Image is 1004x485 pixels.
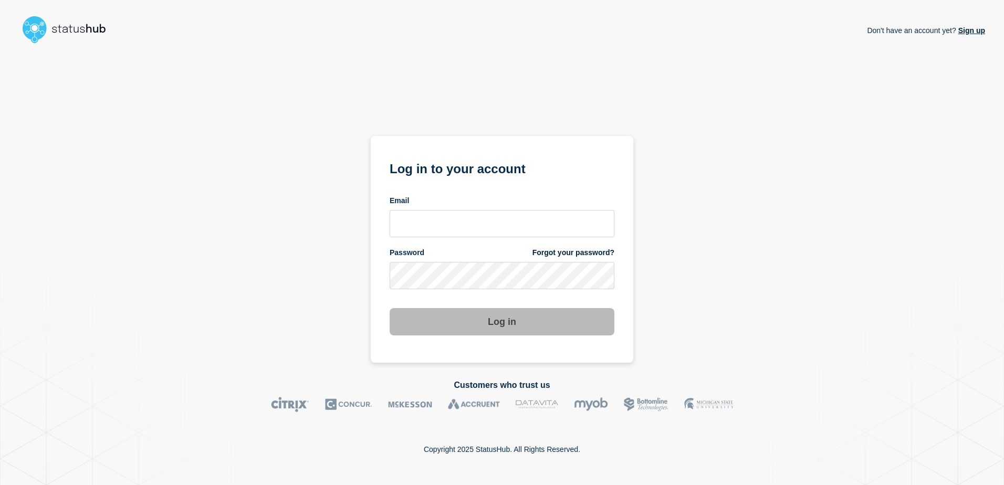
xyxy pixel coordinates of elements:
[390,210,614,237] input: email input
[390,158,614,177] h1: Log in to your account
[624,397,668,412] img: Bottomline logo
[390,196,409,206] span: Email
[390,248,424,258] span: Password
[684,397,733,412] img: MSU logo
[388,397,432,412] img: McKesson logo
[325,397,372,412] img: Concur logo
[956,26,985,35] a: Sign up
[448,397,500,412] img: Accruent logo
[867,18,985,43] p: Don't have an account yet?
[19,381,985,390] h2: Customers who trust us
[532,248,614,258] a: Forgot your password?
[574,397,608,412] img: myob logo
[390,308,614,335] button: Log in
[516,397,558,412] img: DataVita logo
[424,445,580,454] p: Copyright 2025 StatusHub. All Rights Reserved.
[19,13,119,46] img: StatusHub logo
[271,397,309,412] img: Citrix logo
[390,262,614,289] input: password input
